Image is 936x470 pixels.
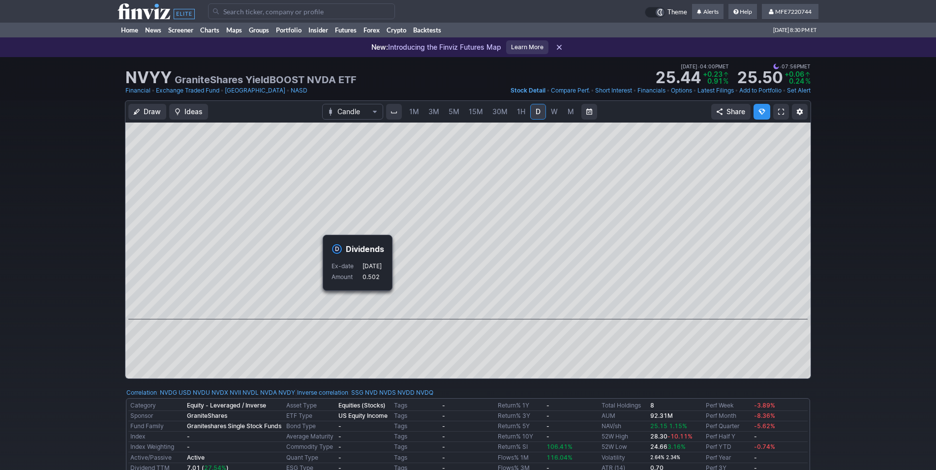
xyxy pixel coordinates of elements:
[442,402,445,409] b: -
[546,422,549,430] b: -
[645,7,687,18] a: Theme
[169,104,208,120] button: Ideas
[704,401,753,411] td: Perf Week
[211,388,228,398] a: NVDX
[546,104,562,120] a: W
[392,401,441,411] td: Tags
[591,86,594,95] span: •
[128,432,185,442] td: Index
[692,4,724,20] a: Alerts
[703,70,723,78] span: +0.23
[223,23,245,37] a: Maps
[291,86,307,95] a: NASD
[362,261,382,271] p: [DATE]
[735,86,738,95] span: •
[728,4,757,20] a: Help
[773,104,789,120] a: Fullscreen
[600,401,648,411] td: Total Holdings
[517,107,525,116] span: 1H
[650,402,654,409] b: 8
[386,104,402,120] button: Interval
[737,70,783,86] strong: 25.50
[187,443,190,450] b: -
[284,411,336,421] td: ETF Type
[272,23,305,37] a: Portfolio
[779,62,782,71] span: •
[175,73,357,87] h2: GraniteShares YieldBOOST NVDA ETF
[513,104,530,120] a: 1H
[704,452,753,463] td: Perf Year
[371,43,388,51] span: New:
[511,87,545,94] span: Stock Detail
[332,261,362,271] p: Ex-date
[442,454,445,461] b: -
[187,433,190,440] b: -
[392,452,441,463] td: Tags
[711,104,751,120] button: Share
[464,104,487,120] a: 15M
[723,77,728,85] span: %
[442,422,445,430] b: -
[179,388,191,398] a: USD
[230,388,241,398] a: NVII
[126,389,157,396] a: Correlation
[128,442,185,452] td: Index Weighting
[546,402,549,409] b: -
[496,442,544,452] td: Return% SI
[392,411,441,421] td: Tags
[424,104,444,120] a: 3M
[392,432,441,442] td: Tags
[449,107,459,116] span: 5M
[410,23,445,37] a: Backtests
[754,433,757,440] b: -
[551,86,590,95] a: Compare Perf.
[697,87,734,94] span: Latest Filings
[666,86,670,95] span: •
[707,77,723,85] span: 0.91
[754,443,775,450] span: -0.74%
[563,104,578,120] a: M
[488,104,512,120] a: 30M
[650,443,686,450] b: 24.66
[416,388,433,398] a: NVDQ
[284,401,336,411] td: Asset Type
[379,388,396,398] a: NVDS
[220,86,224,95] span: •
[444,104,464,120] a: 5M
[754,422,775,430] span: -5.62%
[530,104,546,120] a: D
[323,235,393,291] div: Event
[260,388,277,398] a: NVDA
[208,3,395,19] input: Search
[165,23,197,37] a: Screener
[469,107,483,116] span: 15M
[697,86,734,95] a: Latest Filings
[225,86,285,95] a: [GEOGRAPHIC_DATA]
[125,70,172,86] h1: NVYY
[726,107,745,117] span: Share
[245,23,272,37] a: Groups
[805,77,811,85] span: %
[693,86,696,95] span: •
[568,107,574,116] span: M
[125,86,151,95] a: Financial
[536,107,541,116] span: D
[151,86,155,95] span: •
[409,107,419,116] span: 1M
[305,23,332,37] a: Insider
[546,443,573,450] span: 106.41%
[144,107,161,117] span: Draw
[704,432,753,442] td: Perf Half Y
[338,402,386,409] b: Equities (Stocks)
[284,432,336,442] td: Average Maturity
[360,23,383,37] a: Forex
[193,388,210,398] a: NVDU
[284,452,336,463] td: Quant Type
[392,421,441,432] td: Tags
[600,442,648,452] td: 52W Low
[184,107,203,117] span: Ideas
[128,452,185,463] td: Active/Passive
[787,86,811,95] a: Set Alert
[792,104,808,120] button: Chart Settings
[126,388,295,398] div: :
